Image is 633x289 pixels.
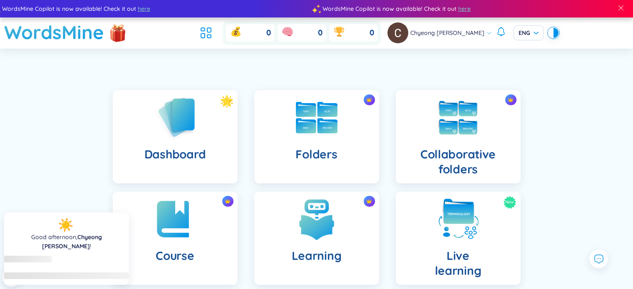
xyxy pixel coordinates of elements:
h4: Course [156,248,194,263]
h4: Learning [292,248,342,263]
span: 0 [318,28,323,38]
span: here [458,4,471,13]
img: crown icon [225,198,231,204]
h4: Dashboard [144,147,206,162]
a: crown iconCollaborative folders [387,90,529,183]
span: Chyeong [PERSON_NAME] [410,28,484,37]
a: avatar [387,22,410,43]
span: 0 [266,28,271,38]
a: crown iconFolders [246,90,387,183]
img: crown icon [366,97,372,103]
a: crown iconLearning [246,192,387,285]
img: avatar [387,22,408,43]
div: ! [11,232,122,251]
span: Good afternoon , [31,233,77,241]
img: crown icon [366,198,372,204]
img: crown icon [508,97,514,103]
a: crown iconCourse [104,192,246,285]
h4: Live learning [435,248,482,278]
a: WordsMine [4,17,104,47]
span: 0 [370,28,374,38]
h4: Folders [295,147,337,162]
a: Dashboard [104,90,246,183]
span: here [138,4,150,13]
span: ENG [519,29,539,37]
img: flashSalesIcon.a7f4f837.png [109,20,126,45]
span: New [505,196,514,209]
h4: Collaborative folders [402,147,514,177]
a: NewLivelearning [387,192,529,285]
